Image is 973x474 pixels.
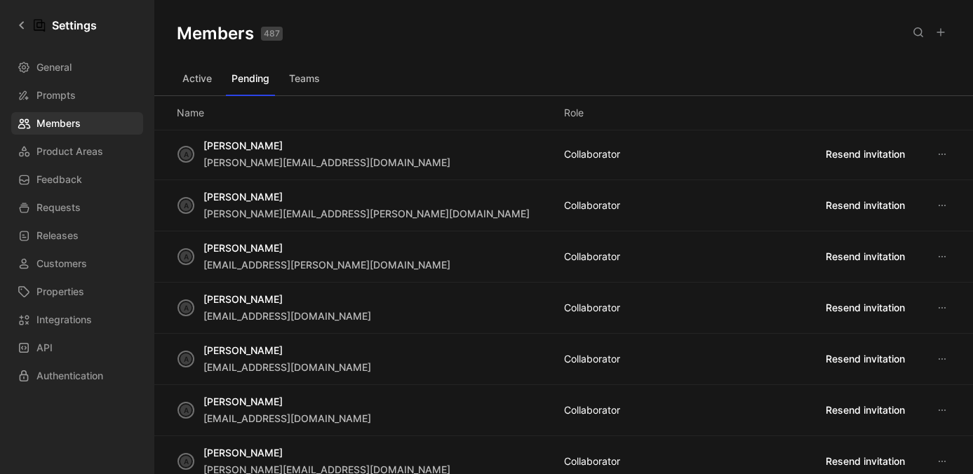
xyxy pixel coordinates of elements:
button: Teams [283,67,326,90]
div: COLLABORATOR [564,402,620,419]
span: Requests [36,199,81,216]
span: Integrations [36,311,92,328]
a: Properties [11,280,143,303]
div: Role [564,104,584,121]
div: a [179,250,193,264]
div: COLLABORATOR [564,453,620,470]
a: Feedback [11,168,143,191]
span: [PERSON_NAME] [203,344,283,356]
a: Authentication [11,365,143,387]
a: Members [11,112,143,135]
div: COLLABORATOR [564,248,620,265]
span: [EMAIL_ADDRESS][PERSON_NAME][DOMAIN_NAME] [203,259,450,271]
div: a [179,403,193,417]
span: [EMAIL_ADDRESS][DOMAIN_NAME] [203,412,371,424]
button: Resend invitation [819,297,911,319]
div: COLLABORATOR [564,146,620,163]
button: Resend invitation [819,348,911,370]
button: Resend invitation [819,450,911,473]
button: Resend invitation [819,143,911,165]
div: a [179,198,193,212]
button: Pending [226,67,275,90]
span: Feedback [36,171,82,188]
div: 487 [261,27,283,41]
span: [PERSON_NAME] [203,395,283,407]
span: [PERSON_NAME] [203,293,283,305]
button: Active [177,67,217,90]
div: COLLABORATOR [564,351,620,367]
a: Settings [11,11,102,39]
a: Prompts [11,84,143,107]
span: API [36,339,53,356]
button: Resend invitation [819,245,911,268]
span: [PERSON_NAME] [203,242,283,254]
div: COLLABORATOR [564,197,620,214]
a: Customers [11,252,143,275]
span: [EMAIL_ADDRESS][DOMAIN_NAME] [203,361,371,373]
span: [PERSON_NAME] [203,140,283,151]
a: General [11,56,143,79]
span: [PERSON_NAME] [203,447,283,459]
h1: Settings [52,17,97,34]
span: Properties [36,283,84,300]
a: Product Areas [11,140,143,163]
span: Authentication [36,367,103,384]
button: Resend invitation [819,194,911,217]
button: Resend invitation [819,399,911,421]
span: [PERSON_NAME] [203,191,283,203]
div: a [179,352,193,366]
a: Releases [11,224,143,247]
span: [EMAIL_ADDRESS][DOMAIN_NAME] [203,310,371,322]
div: a [179,301,193,315]
div: a [179,147,193,161]
span: Product Areas [36,143,103,160]
span: [PERSON_NAME][EMAIL_ADDRESS][DOMAIN_NAME] [203,156,450,168]
span: Customers [36,255,87,272]
span: [PERSON_NAME][EMAIL_ADDRESS][PERSON_NAME][DOMAIN_NAME] [203,208,530,219]
span: Releases [36,227,79,244]
div: COLLABORATOR [564,299,620,316]
div: Name [177,104,204,121]
div: a [179,454,193,468]
a: Integrations [11,309,143,331]
span: General [36,59,72,76]
span: Prompts [36,87,76,104]
a: API [11,337,143,359]
h1: Members [177,22,283,45]
a: Requests [11,196,143,219]
span: Members [36,115,81,132]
